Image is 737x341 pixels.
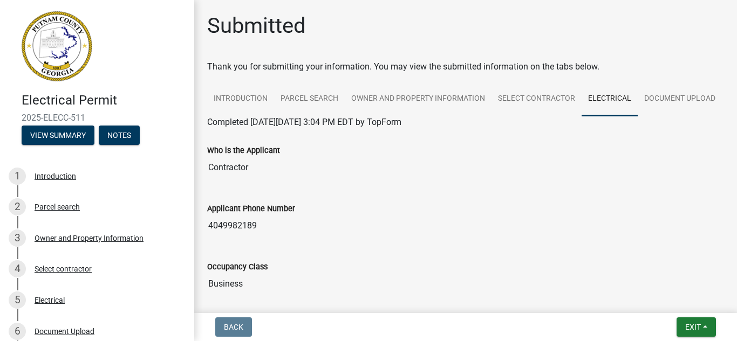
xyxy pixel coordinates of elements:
a: Owner and Property Information [345,82,492,116]
div: Parcel search [35,203,80,211]
div: 4 [9,260,26,277]
span: Exit [685,323,701,331]
div: 2 [9,198,26,215]
div: Document Upload [35,328,94,335]
h4: Electrical Permit [22,93,186,108]
a: Introduction [207,82,274,116]
wm-modal-confirm: Notes [99,131,140,140]
div: 3 [9,229,26,247]
a: Select contractor [492,82,582,116]
wm-modal-confirm: Summary [22,131,94,140]
label: Who is the Applicant [207,147,280,155]
label: Applicant Phone Number [207,205,295,213]
div: 5 [9,291,26,309]
button: Back [215,317,252,337]
span: Completed [DATE][DATE] 3:04 PM EDT by TopForm [207,117,401,127]
div: Electrical [35,296,65,304]
img: Putnam County, Georgia [22,11,92,81]
div: 6 [9,323,26,340]
span: Back [224,323,243,331]
a: Electrical [582,82,638,116]
button: Notes [99,126,140,145]
span: 2025-ELECC-511 [22,113,173,123]
a: Parcel search [274,82,345,116]
h1: Submitted [207,13,306,39]
label: Occupancy Class [207,263,268,271]
button: View Summary [22,126,94,145]
a: Document Upload [638,82,722,116]
div: 1 [9,168,26,185]
div: Introduction [35,172,76,180]
button: Exit [677,317,716,337]
div: Select contractor [35,265,92,273]
div: Owner and Property Information [35,234,144,242]
div: Thank you for submitting your information. You may view the submitted information on the tabs below. [207,60,724,73]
